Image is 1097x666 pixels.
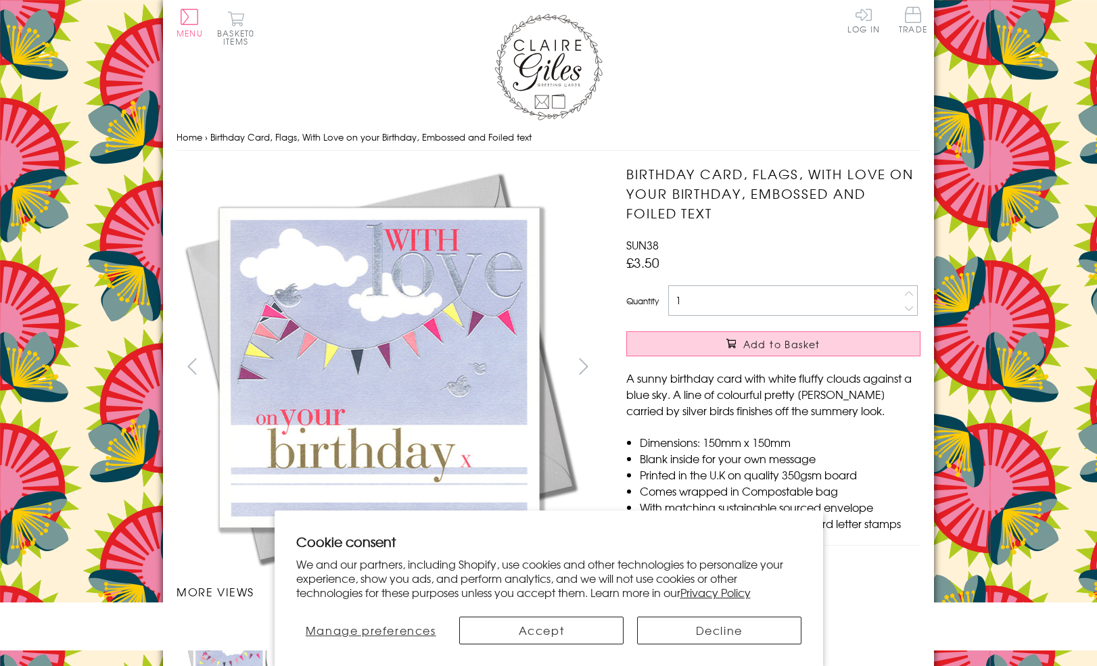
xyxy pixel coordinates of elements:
span: Birthday Card, Flags, With Love on your Birthday, Embossed and Foiled text [210,130,532,143]
p: A sunny birthday card with white fluffy clouds against a blue sky. A line of colourful pretty [PE... [626,370,920,419]
span: Manage preferences [306,622,436,638]
img: Birthday Card, Flags, With Love on your Birthday, Embossed and Foiled text [177,164,582,570]
span: SUN38 [626,237,659,253]
p: We and our partners, including Shopify, use cookies and other technologies to personalize your ex... [296,557,801,599]
h2: Cookie consent [296,532,801,551]
a: Privacy Policy [680,584,751,600]
img: Birthday Card, Flags, With Love on your Birthday, Embossed and Foiled text [599,164,1005,570]
li: Dimensions: 150mm x 150mm [640,434,920,450]
button: Decline [637,617,801,644]
button: Manage preferences [296,617,446,644]
img: Claire Giles Greetings Cards [494,14,603,120]
span: › [205,130,208,143]
li: Blank inside for your own message [640,450,920,467]
li: With matching sustainable sourced envelope [640,499,920,515]
button: Accept [459,617,624,644]
a: Home [177,130,202,143]
button: next [569,351,599,381]
h1: Birthday Card, Flags, With Love on your Birthday, Embossed and Foiled text [626,164,920,222]
button: Basket0 items [217,11,254,45]
span: £3.50 [626,253,659,272]
button: prev [177,351,207,381]
li: Comes wrapped in Compostable bag [640,483,920,499]
label: Quantity [626,295,659,307]
span: 0 items [223,27,254,47]
a: Log In [847,7,880,33]
span: Add to Basket [743,337,820,351]
span: Menu [177,27,203,39]
li: Printed in the U.K on quality 350gsm board [640,467,920,483]
button: Add to Basket [626,331,920,356]
span: Trade [899,7,927,33]
button: Menu [177,9,203,37]
nav: breadcrumbs [177,124,920,151]
h3: More views [177,584,599,600]
a: Trade [899,7,927,36]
